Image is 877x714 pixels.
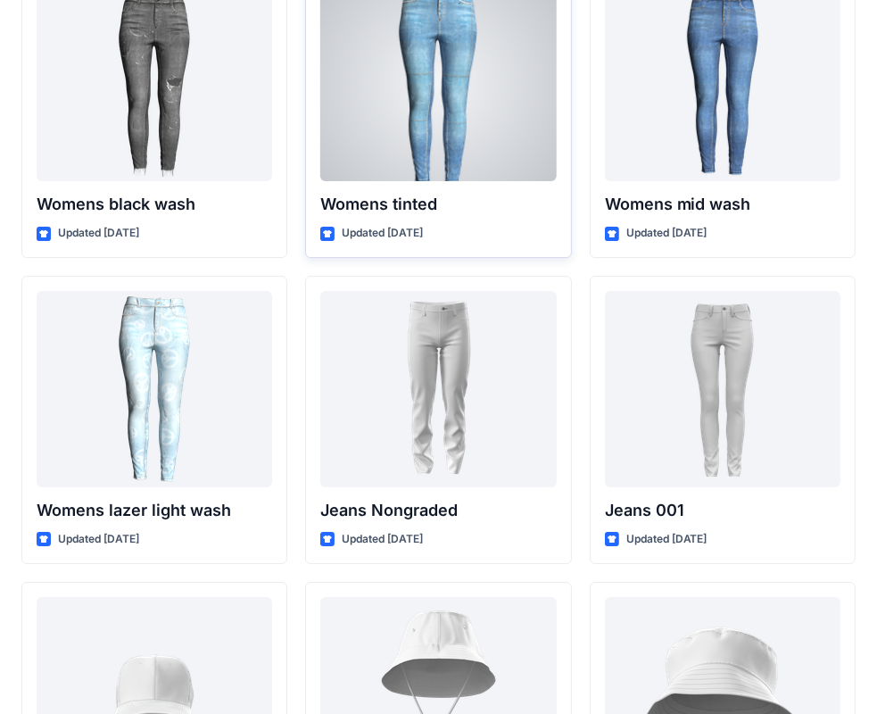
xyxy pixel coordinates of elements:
p: Womens mid wash [605,192,840,217]
p: Jeans Nongraded [320,498,556,523]
a: Jeans Nongraded [320,291,556,487]
p: Womens tinted [320,192,556,217]
p: Updated [DATE] [342,530,423,549]
p: Womens black wash [37,192,272,217]
p: Updated [DATE] [58,530,139,549]
p: Updated [DATE] [58,224,139,243]
p: Updated [DATE] [342,224,423,243]
p: Womens lazer light wash [37,498,272,523]
p: Updated [DATE] [626,224,707,243]
a: Jeans 001 [605,291,840,487]
p: Jeans 001 [605,498,840,523]
p: Updated [DATE] [626,530,707,549]
a: Womens lazer light wash [37,291,272,487]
